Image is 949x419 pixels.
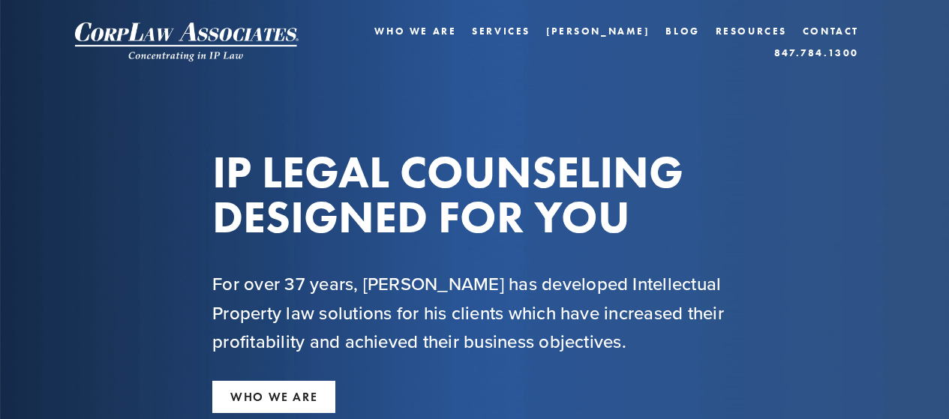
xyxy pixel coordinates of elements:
[803,20,859,42] a: Contact
[472,20,530,42] a: Services
[212,149,737,239] h1: IP LEGAL COUNSELING DESIGNED FOR YOU
[374,20,456,42] a: Who We Are
[774,42,859,64] a: 847.784.1300
[212,381,335,413] a: WHO WE ARE
[546,20,650,42] a: [PERSON_NAME]
[716,25,787,37] a: Resources
[212,269,737,355] h2: For over 37 years, [PERSON_NAME] has developed Intellectual Property law solutions for his client...
[75,22,299,61] img: CorpLaw IP Law Firm
[665,20,699,42] a: Blog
